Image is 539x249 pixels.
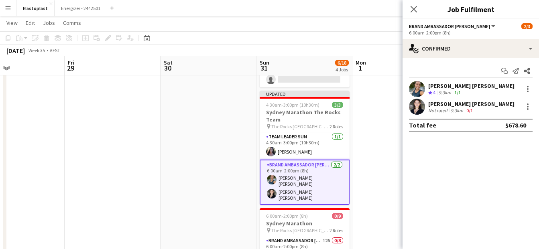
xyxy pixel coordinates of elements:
[403,4,539,14] h3: Job Fulfilment
[3,18,21,28] a: View
[266,102,319,108] span: 4:30am-3:00pm (10h30m)
[26,19,35,26] span: Edit
[332,102,343,108] span: 3/3
[437,89,453,96] div: 9.3km
[50,47,60,53] div: AEST
[449,107,465,113] div: 9.3km
[43,19,55,26] span: Jobs
[163,63,173,73] span: 30
[40,18,58,28] a: Jobs
[260,91,350,97] div: Updated
[60,18,84,28] a: Comms
[332,213,343,219] span: 0/9
[336,67,348,73] div: 4 Jobs
[521,23,533,29] span: 2/3
[26,47,47,53] span: Week 35
[403,39,539,58] div: Confirmed
[466,107,473,113] app-skills-label: 0/1
[16,0,55,16] button: Elastoplast
[335,60,349,66] span: 6/18
[258,63,269,73] span: 31
[271,123,330,130] span: The Rocks [GEOGRAPHIC_DATA]
[164,59,173,66] span: Sat
[260,220,350,227] h3: Sydney Marathon
[409,121,436,129] div: Total fee
[55,0,107,16] button: Energizer - 2442501
[354,63,366,73] span: 1
[260,109,350,123] h3: Sydney Marathon The Rocks Team
[409,23,496,29] button: Brand Ambassador [PERSON_NAME]
[505,121,526,129] div: $678.60
[67,63,74,73] span: 29
[409,30,533,36] div: 6:00am-2:00pm (8h)
[22,18,38,28] a: Edit
[6,19,18,26] span: View
[454,89,461,95] app-skills-label: 1/1
[260,160,350,205] app-card-role: Brand Ambassador [PERSON_NAME]2/26:00am-2:00pm (8h)[PERSON_NAME] [PERSON_NAME][PERSON_NAME] [PERS...
[330,123,343,130] span: 2 Roles
[68,59,74,66] span: Fri
[330,227,343,233] span: 2 Roles
[260,91,350,205] app-job-card: Updated4:30am-3:00pm (10h30m)3/3Sydney Marathon The Rocks Team The Rocks [GEOGRAPHIC_DATA]2 Roles...
[433,89,435,95] span: 4
[266,213,308,219] span: 6:00am-2:00pm (8h)
[6,47,25,55] div: [DATE]
[356,59,366,66] span: Mon
[260,132,350,160] app-card-role: Team Leader Sun1/14:30am-3:00pm (10h30m)[PERSON_NAME]
[271,227,330,233] span: The Rocks [GEOGRAPHIC_DATA]
[428,100,515,107] div: [PERSON_NAME] [PERSON_NAME]
[428,82,515,89] div: [PERSON_NAME] [PERSON_NAME]
[260,59,269,66] span: Sun
[428,107,449,113] div: Not rated
[63,19,81,26] span: Comms
[409,23,490,29] span: Brand Ambassador Sun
